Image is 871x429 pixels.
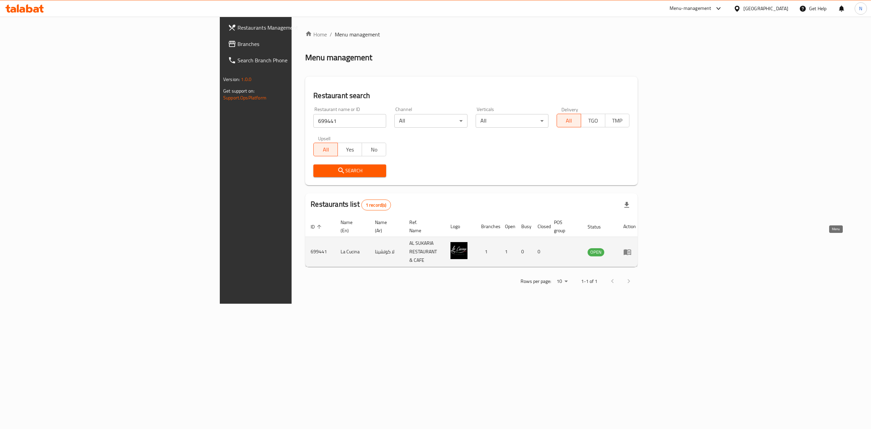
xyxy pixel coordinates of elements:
th: Logo [445,216,476,237]
span: POS group [554,218,574,235]
button: No [362,143,386,156]
th: Action [618,216,641,237]
span: Name (Ar) [375,218,396,235]
td: 1 [476,237,499,267]
label: Upsell [318,136,331,141]
span: TGO [584,116,603,126]
a: Search Branch Phone [223,52,365,68]
button: TGO [581,114,605,127]
h2: Restaurant search [313,91,629,101]
div: Export file [619,197,635,213]
span: N [859,5,862,12]
button: Search [313,164,386,177]
p: Rows per page: [521,277,551,286]
td: 1 [499,237,516,267]
th: Busy [516,216,532,237]
td: AL SUKARIA RESTAURANT & CAFE [404,237,445,267]
span: Version: [223,75,240,84]
img: La Cucina [450,242,467,259]
h2: Restaurants list [311,199,391,210]
p: 1-1 of 1 [581,277,597,286]
div: Rows per page: [554,276,570,287]
span: Name (En) [341,218,361,235]
a: Restaurants Management [223,19,365,36]
span: 1 record(s) [362,202,391,208]
input: Search for restaurant name or ID.. [313,114,386,128]
table: enhanced table [305,216,641,267]
div: [GEOGRAPHIC_DATA] [743,5,788,12]
div: All [476,114,548,128]
span: Get support on: [223,86,254,95]
span: ID [311,223,324,231]
span: All [316,145,335,155]
span: All [560,116,578,126]
div: Menu-management [670,4,711,13]
span: No [365,145,383,155]
span: 1.0.0 [241,75,251,84]
button: TMP [605,114,629,127]
span: OPEN [588,248,604,256]
label: Delivery [561,107,578,112]
a: Support.OpsPlatform [223,93,266,102]
td: لا كوتشينا [369,237,404,267]
th: Closed [532,216,548,237]
span: Yes [341,145,359,155]
span: Restaurants Management [237,23,360,32]
div: All [394,114,467,128]
span: Status [588,223,610,231]
button: Yes [338,143,362,156]
button: All [557,114,581,127]
th: Branches [476,216,499,237]
span: Ref. Name [409,218,437,235]
td: 0 [532,237,548,267]
span: TMP [608,116,627,126]
span: Branches [237,40,360,48]
span: Search [319,166,381,175]
nav: breadcrumb [305,30,638,38]
th: Open [499,216,516,237]
span: Search Branch Phone [237,56,360,64]
a: Branches [223,36,365,52]
td: 0 [516,237,532,267]
button: All [313,143,338,156]
div: Total records count [361,200,391,210]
